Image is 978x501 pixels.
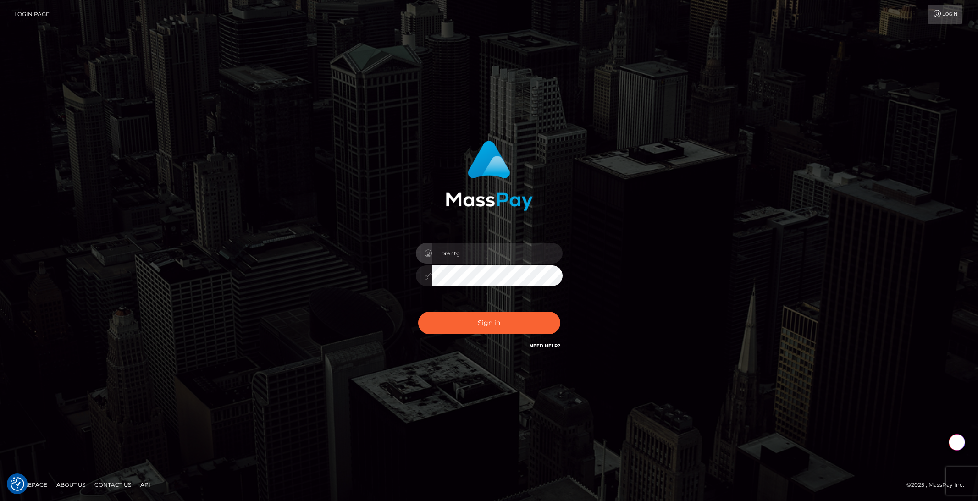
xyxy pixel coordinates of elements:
[137,478,154,492] a: API
[446,141,533,211] img: MassPay Login
[11,477,24,491] button: Consent Preferences
[10,478,51,492] a: Homepage
[432,243,563,264] input: Username...
[53,478,89,492] a: About Us
[530,343,560,349] a: Need Help?
[91,478,135,492] a: Contact Us
[418,312,560,334] button: Sign in
[11,477,24,491] img: Revisit consent button
[906,480,971,490] div: © 2025 , MassPay Inc.
[928,5,962,24] a: Login
[14,5,50,24] a: Login Page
